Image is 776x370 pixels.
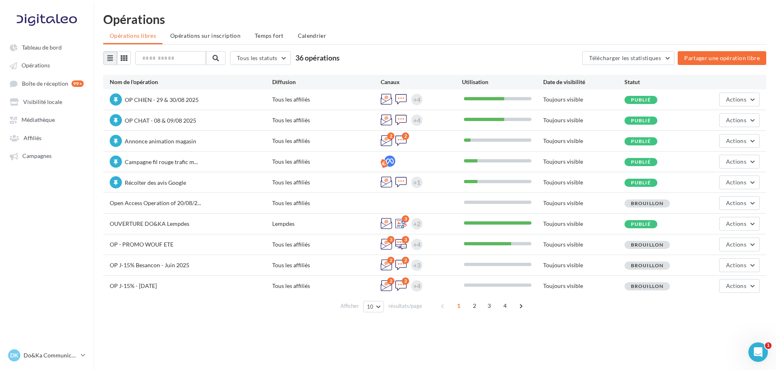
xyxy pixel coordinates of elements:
div: Statut [624,78,706,86]
span: 3 [483,299,496,312]
iframe: Intercom live chat [748,342,768,362]
span: Calendrier [298,32,327,39]
span: 1 [765,342,772,349]
span: résultats/page [388,302,422,310]
span: Brouillon [631,283,664,289]
a: DK Do&Ka Communication [7,348,87,363]
span: Campagne fil rouge trafic m... [125,158,198,165]
span: Récolter des avis Google [125,179,186,186]
button: Actions [719,238,760,251]
button: Actions [719,113,760,127]
div: 3 [402,236,409,243]
span: Actions [726,158,746,165]
button: 10 [363,301,384,312]
div: Nom de l'opération [110,78,272,86]
span: Publié [631,180,651,186]
span: DK [10,351,18,359]
span: Brouillon [631,262,664,268]
button: Actions [719,279,760,293]
div: 2 [402,132,409,140]
div: Toujours visible [543,137,624,145]
div: 2 [402,277,409,285]
span: Publié [631,117,651,123]
div: 2 [387,257,395,264]
div: +2 [413,218,421,229]
span: OUVERTURE DO&KA Lempdes [110,220,189,227]
span: Tableau de bord [22,44,62,51]
div: Toujours visible [543,261,624,269]
div: Toujours visible [543,240,624,249]
span: Brouillon [631,242,664,248]
span: OP J-15% Besancon - Juin 2025 [110,262,189,268]
span: Actions [726,179,746,186]
span: OP CHAT - 08 & 09/08 2025 [125,117,196,124]
span: Publié [631,159,651,165]
span: 4 [499,299,512,312]
span: Brouillon [631,200,664,206]
span: Actions [726,96,746,103]
span: OP J-15% - [DATE] [110,282,157,289]
p: Do&Ka Communication [24,351,78,359]
div: +3 [413,260,421,271]
a: Affiliés [5,130,89,145]
div: 3 [402,215,409,223]
span: Médiathèque [22,117,55,123]
button: Actions [719,93,760,106]
div: Diffusion [272,78,381,86]
div: Canaux [381,78,462,86]
button: Actions [719,134,760,148]
div: Tous les affiliés [272,137,381,145]
span: 36 opérations [295,53,340,62]
div: Toujours visible [543,282,624,290]
span: Affiliés [24,134,41,141]
span: 1 [452,299,465,312]
div: +1 [413,177,421,188]
div: +4 [413,94,421,105]
button: Actions [719,196,760,210]
div: Toujours visible [543,95,624,104]
div: 99+ [72,80,84,87]
button: Actions [719,155,760,169]
div: Tous les affiliés [272,95,381,104]
a: Visibilité locale [5,94,89,109]
span: Actions [726,241,746,248]
span: Boîte de réception [22,80,68,87]
div: Tous les affiliés [272,158,381,166]
span: Publié [631,97,651,103]
span: Actions [726,282,746,289]
span: Actions [726,262,746,268]
div: 3 [387,236,395,243]
button: Actions [719,175,760,189]
a: Opérations [5,58,89,72]
div: Toujours visible [543,116,624,124]
div: Toujours visible [543,158,624,166]
button: Actions [719,217,760,231]
a: Campagnes [5,148,89,163]
div: Utilisation [462,78,543,86]
div: Opérations [103,13,766,25]
div: Tous les affiliés [272,116,381,124]
span: 10 [367,303,374,310]
div: Tous les affiliés [272,261,381,269]
span: Afficher [340,302,359,310]
a: Boîte de réception 99+ [5,76,89,91]
span: Actions [726,199,746,206]
span: Opérations [22,62,50,69]
div: Tous les affiliés [272,199,381,207]
div: Toujours visible [543,220,624,228]
button: Partager une opération libre [678,51,766,65]
div: 2 [387,132,395,140]
span: OP - PROMO WOUF ETE [110,241,173,248]
span: Publié [631,221,651,227]
span: 2 [468,299,481,312]
a: Tableau de bord [5,40,89,54]
div: Tous les affiliés [272,240,381,249]
span: Télécharger les statistiques [589,54,661,61]
span: Actions [726,220,746,227]
button: Tous les statuts [230,51,291,65]
span: Visibilité locale [23,98,62,105]
span: Tous les statuts [237,54,277,61]
span: Publié [631,138,651,144]
span: Actions [726,137,746,144]
div: +4 [413,239,421,250]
